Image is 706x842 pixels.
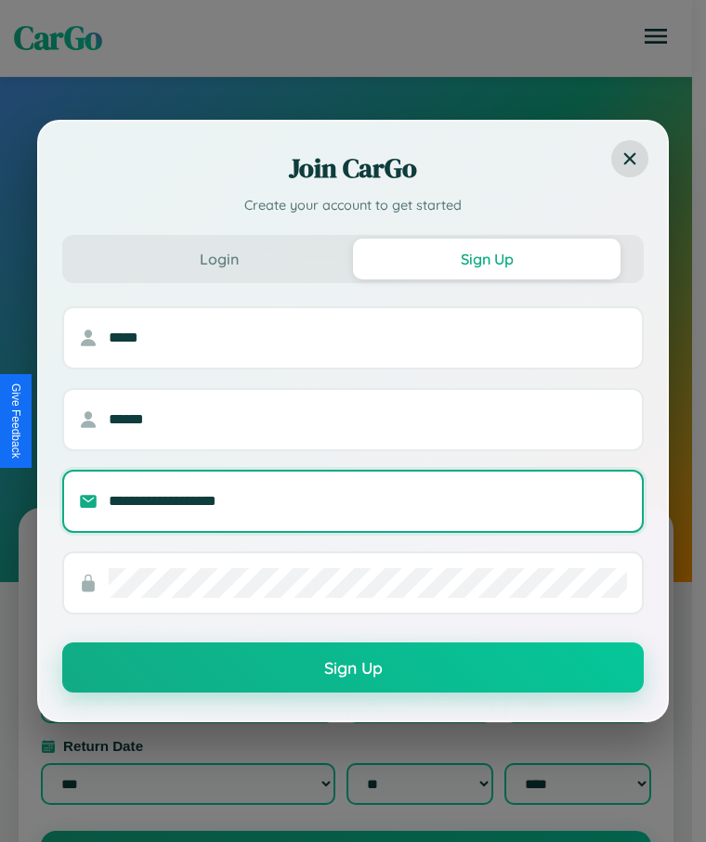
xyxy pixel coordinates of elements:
button: Sign Up [353,239,621,279]
button: Login [85,239,353,279]
button: Sign Up [62,642,644,693]
p: Create your account to get started [62,196,644,216]
div: Give Feedback [9,383,22,459]
h2: Join CarGo [62,149,644,187]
